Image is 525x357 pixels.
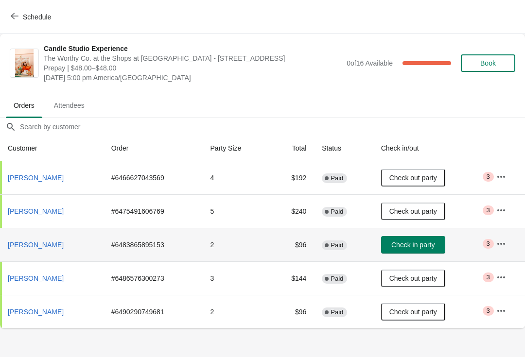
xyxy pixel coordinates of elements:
td: 5 [203,194,270,228]
span: The Worthy Co. at the Shops at [GEOGRAPHIC_DATA] - [STREET_ADDRESS] [44,53,342,63]
span: Check out party [389,207,437,215]
span: Paid [331,208,343,216]
span: Paid [331,174,343,182]
span: [DATE] 5:00 pm America/[GEOGRAPHIC_DATA] [44,73,342,83]
td: $192 [270,161,314,194]
button: Book [461,54,515,72]
button: [PERSON_NAME] [4,270,68,287]
button: Check out party [381,169,445,187]
td: # 6475491606769 [104,194,203,228]
td: 3 [203,261,270,295]
span: Paid [331,275,343,283]
span: [PERSON_NAME] [8,241,64,249]
span: Check in party [391,241,435,249]
span: Attendees [46,97,92,114]
span: [PERSON_NAME] [8,274,64,282]
td: $240 [270,194,314,228]
button: [PERSON_NAME] [4,203,68,220]
span: Prepay | $48.00–$48.00 [44,63,342,73]
span: 3 [487,273,490,281]
th: Status [314,136,373,161]
span: Paid [331,308,343,316]
button: [PERSON_NAME] [4,303,68,321]
img: Candle Studio Experience [15,49,34,77]
td: $96 [270,228,314,261]
span: Check out party [389,308,437,316]
span: [PERSON_NAME] [8,174,64,182]
span: Book [480,59,496,67]
td: # 6483865895153 [104,228,203,261]
span: [PERSON_NAME] [8,207,64,215]
td: 2 [203,295,270,328]
td: $96 [270,295,314,328]
span: 3 [487,240,490,248]
span: Orders [6,97,42,114]
th: Order [104,136,203,161]
button: Schedule [5,8,59,26]
button: Check in party [381,236,445,254]
th: Party Size [203,136,270,161]
input: Search by customer [19,118,525,136]
span: 0 of 16 Available [347,59,393,67]
span: Check out party [389,274,437,282]
button: Check out party [381,303,445,321]
td: # 6466627043569 [104,161,203,194]
button: [PERSON_NAME] [4,169,68,187]
button: Check out party [381,203,445,220]
th: Check in/out [373,136,489,161]
span: 3 [487,307,490,315]
button: Check out party [381,270,445,287]
span: 3 [487,173,490,181]
td: 4 [203,161,270,194]
td: $144 [270,261,314,295]
span: 3 [487,206,490,214]
td: # 6486576300273 [104,261,203,295]
td: # 6490290749681 [104,295,203,328]
td: 2 [203,228,270,261]
th: Total [270,136,314,161]
span: Paid [331,241,343,249]
button: [PERSON_NAME] [4,236,68,254]
span: Schedule [23,13,51,21]
span: Candle Studio Experience [44,44,342,53]
span: Check out party [389,174,437,182]
span: [PERSON_NAME] [8,308,64,316]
